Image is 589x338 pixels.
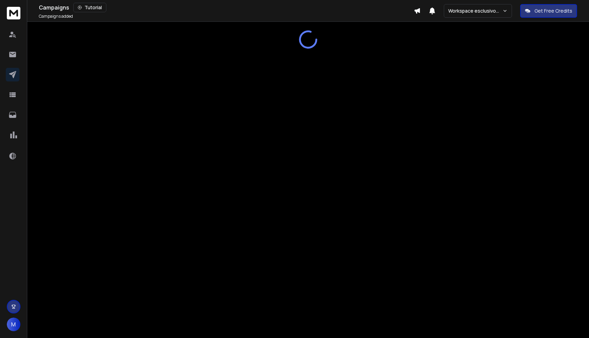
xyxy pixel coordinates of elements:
[7,318,20,331] button: M
[520,4,577,18] button: Get Free Credits
[39,14,73,19] p: Campaigns added
[73,3,106,12] button: Tutorial
[39,3,414,12] div: Campaigns
[448,7,502,14] p: Workspace esclusivo upvizory
[534,7,572,14] p: Get Free Credits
